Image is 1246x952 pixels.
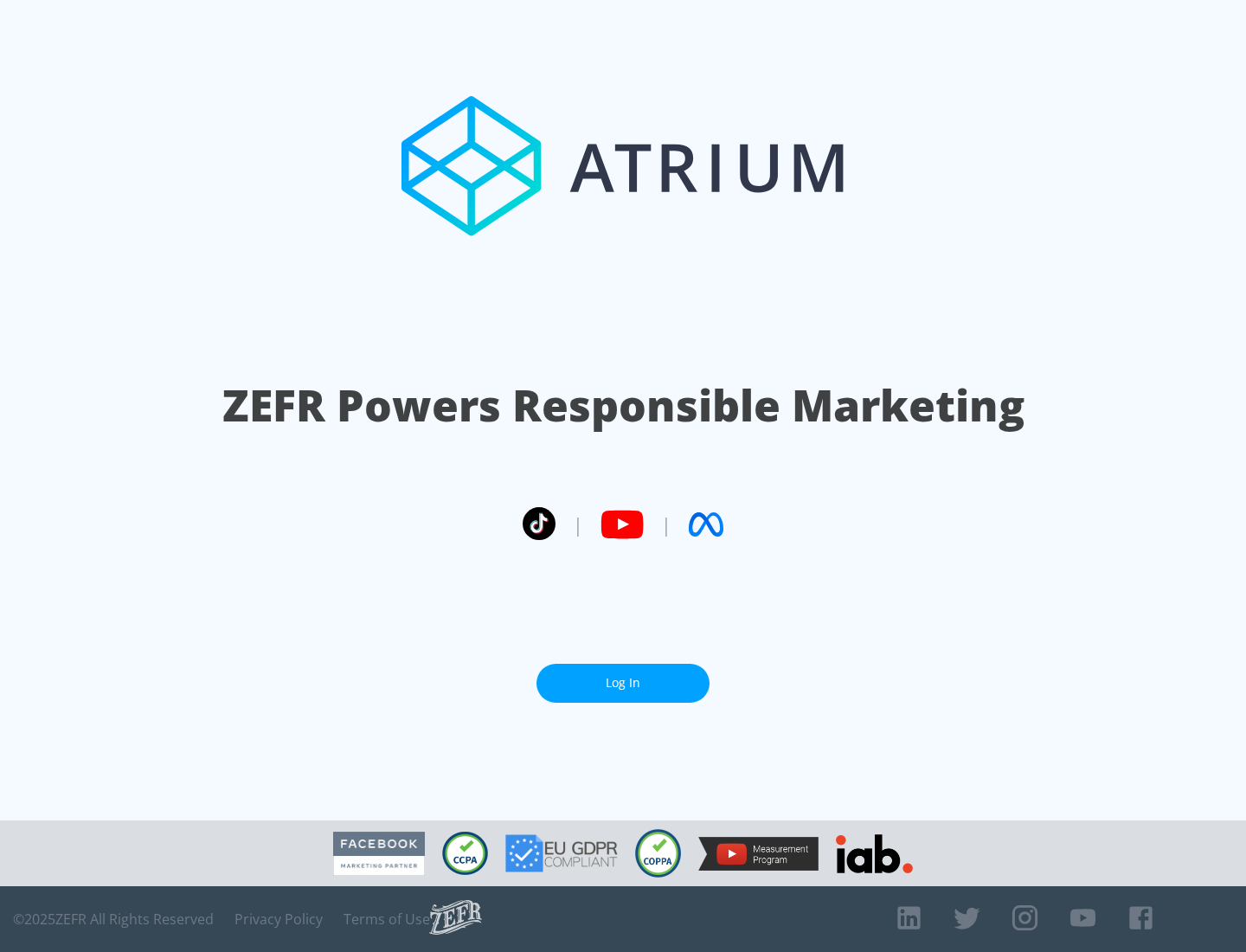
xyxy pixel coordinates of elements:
a: Log In [536,664,710,703]
span: | [661,511,671,537]
h1: ZEFR Powers Responsible Marketing [222,376,1024,435]
img: Facebook Marketing Partner [333,832,425,876]
span: © 2025 ZEFR All Rights Reserved [13,910,214,928]
span: | [573,511,583,537]
img: GDPR Compliant [505,834,618,872]
img: IAB [836,834,913,873]
a: Terms of Use [344,910,430,928]
a: Privacy Policy [234,910,323,928]
img: CCPA Compliant [442,832,488,875]
img: COPPA Compliant [635,829,681,878]
img: YouTube Measurement Program [698,837,819,871]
